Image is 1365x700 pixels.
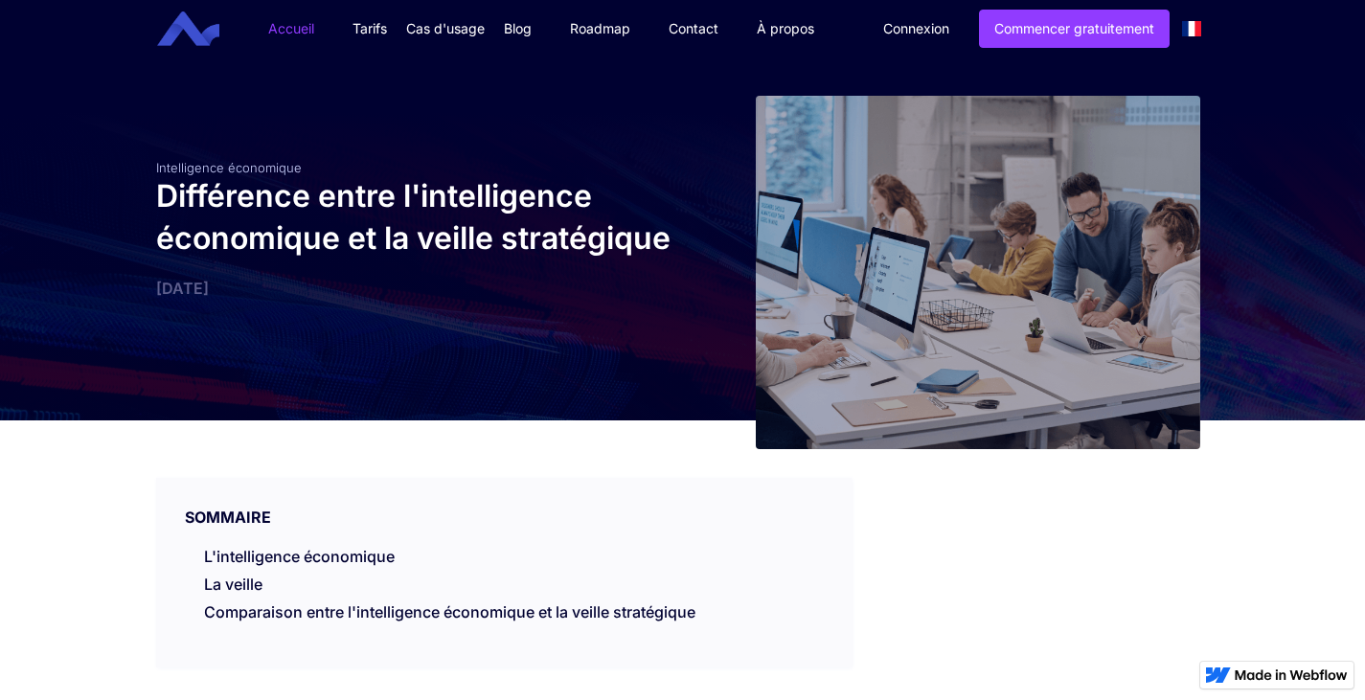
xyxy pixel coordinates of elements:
img: Made in Webflow [1235,669,1348,681]
a: Commencer gratuitement [979,10,1170,48]
a: home [171,11,234,47]
div: [DATE] [156,279,673,298]
a: L'intelligence économique [204,547,395,566]
h1: Différence entre l'intelligence économique et la veille stratégique [156,175,673,260]
a: Connexion [869,11,964,47]
div: SOMMAIRE [156,478,853,528]
a: Comparaison entre l'intelligence économique et la veille stratégique [204,602,695,621]
div: Cas d'usage [406,19,485,38]
a: La veille [204,575,262,594]
div: Intelligence économique [156,160,673,175]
